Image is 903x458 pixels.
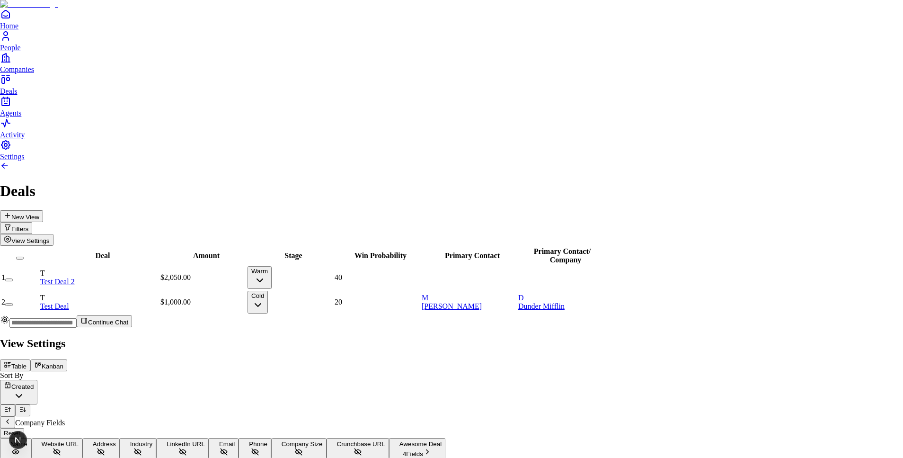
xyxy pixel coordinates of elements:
[30,359,67,371] button: Kanban
[282,440,323,448] span: Company Size
[249,440,267,448] span: Phone
[42,440,79,448] span: Website URL
[337,440,385,448] span: Crunchbase URL
[15,419,65,427] label: Company Fields
[130,440,152,448] span: Industry
[403,450,423,458] span: 4 Fields
[167,440,205,448] span: LinkedIn URL
[399,440,442,448] span: Awesome Deal
[93,440,116,448] span: Address
[219,440,235,448] span: Email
